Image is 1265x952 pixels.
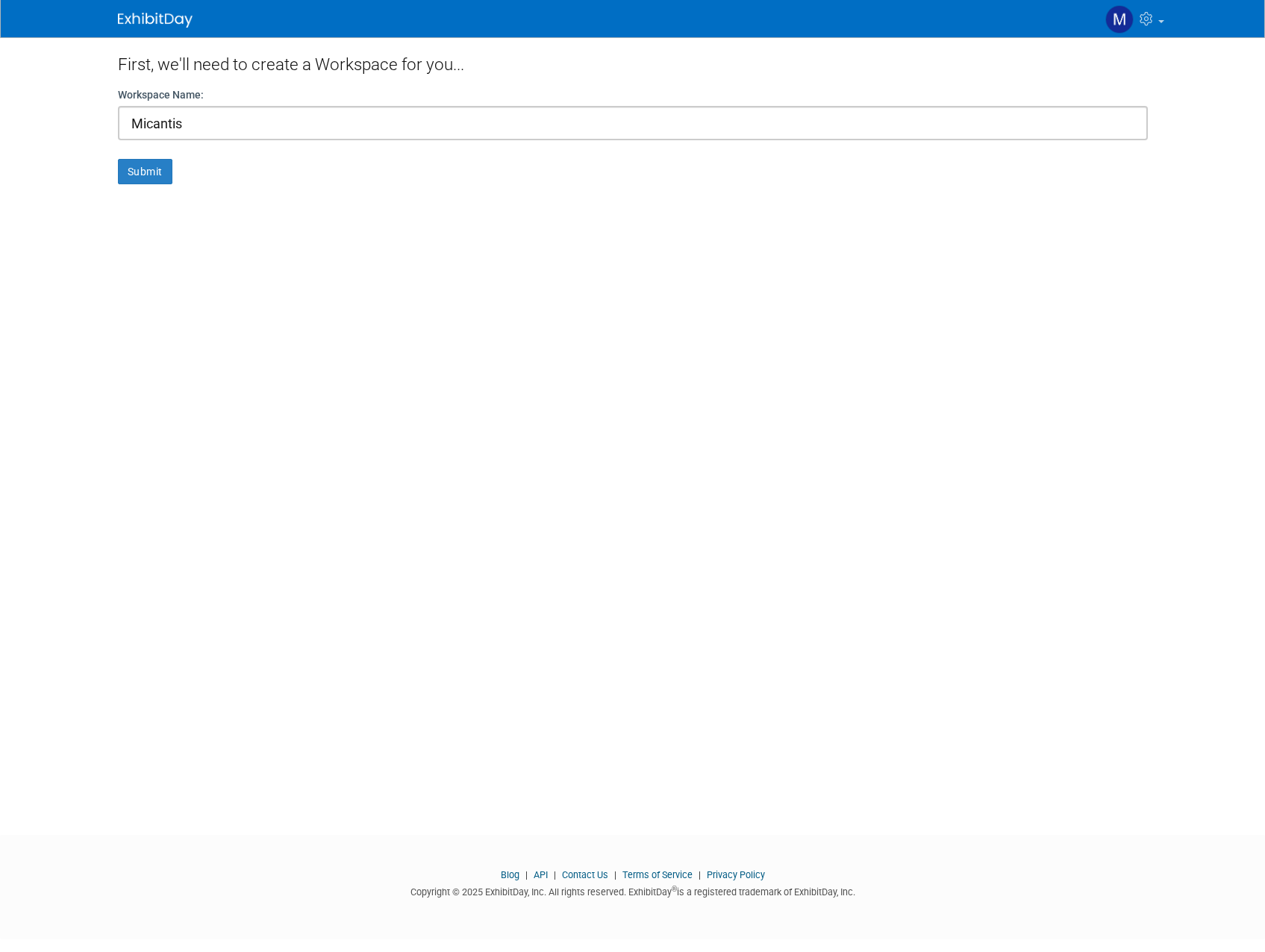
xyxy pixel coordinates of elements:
a: API [534,869,548,880]
span: | [695,869,705,880]
input: Name of your organization [118,106,1148,140]
span: | [522,869,531,880]
a: Blog [501,869,519,880]
a: Terms of Service [622,869,693,880]
button: Submit [118,159,172,184]
a: Privacy Policy [707,869,765,880]
sup: ® [672,885,677,893]
div: First, we'll need to create a Workspace for you... [118,37,1148,87]
img: Mykela DeLuca [1105,5,1134,34]
span: | [550,869,560,880]
label: Workspace Name: [118,87,204,102]
a: Contact Us [562,869,608,880]
span: | [610,869,620,880]
img: ExhibitDay [118,13,193,28]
